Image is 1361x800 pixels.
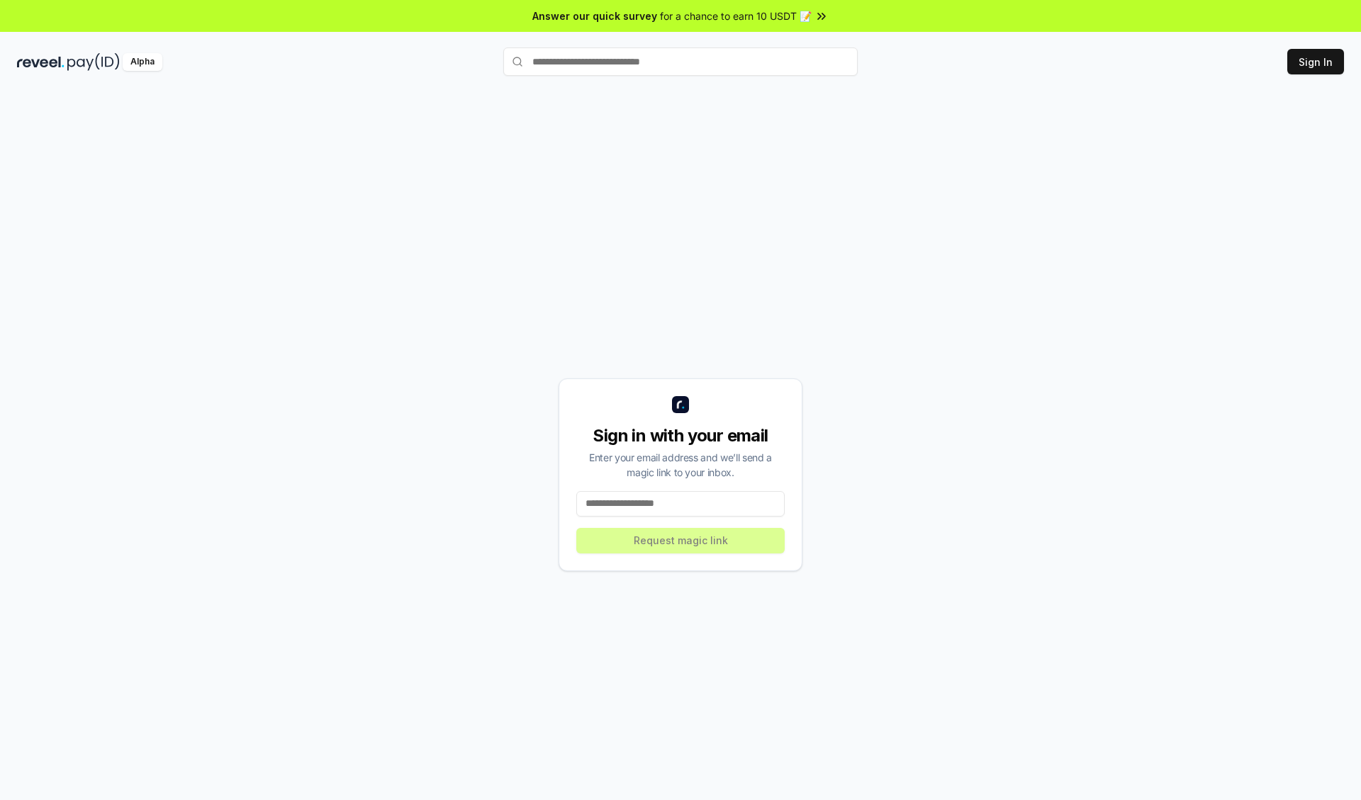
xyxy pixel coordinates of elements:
button: Sign In [1287,49,1344,74]
img: pay_id [67,53,120,71]
div: Alpha [123,53,162,71]
span: for a chance to earn 10 USDT 📝 [660,9,812,23]
div: Sign in with your email [576,424,785,447]
img: logo_small [672,396,689,413]
span: Answer our quick survey [532,9,657,23]
img: reveel_dark [17,53,65,71]
div: Enter your email address and we’ll send a magic link to your inbox. [576,450,785,480]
